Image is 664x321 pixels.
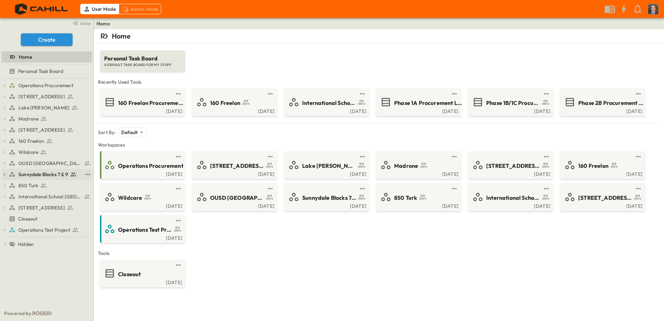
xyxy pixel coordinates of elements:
[193,97,274,108] a: 160 Freelon
[377,171,458,176] a: [DATE]
[18,93,65,100] span: [STREET_ADDRESS]
[1,102,92,113] div: Lake [PERSON_NAME]test
[285,108,366,113] a: [DATE]
[285,203,366,208] a: [DATE]
[634,184,642,193] button: test
[562,191,642,203] a: [STREET_ADDRESS]
[1,80,92,91] div: Operations Procurementtest
[112,31,131,41] p: Home
[193,203,274,208] div: [DATE]
[210,162,264,170] span: [STREET_ADDRESS]
[377,191,458,203] a: 850 Turk
[1,191,92,202] div: International School San Franciscotest
[118,194,142,202] span: Wildcare
[1,124,92,135] div: [STREET_ADDRESS]test
[101,279,182,285] a: [DATE]
[470,171,550,176] div: [DATE]
[285,171,366,176] div: [DATE]
[193,171,274,176] div: [DATE]
[358,90,366,98] button: test
[578,162,608,170] span: 160 Freelon
[1,202,92,213] div: [STREET_ADDRESS]test
[9,92,91,101] a: [STREET_ADDRESS]
[562,171,642,176] a: [DATE]
[21,33,73,46] button: Create
[18,171,68,178] span: Sunnydale Blocks 7 & 9
[104,55,181,63] span: Personal Task Board
[1,66,91,76] a: Personal Task Board
[562,108,642,113] a: [DATE]
[394,194,417,202] span: 850 Turk
[562,159,642,171] a: 160 Freelon
[450,184,458,193] button: test
[18,215,37,222] span: Closeout
[1,169,92,180] div: Sunnydale Blocks 7 & 9test
[174,184,182,193] button: test
[302,194,356,202] span: Sunnydale Blocks 7 & 9
[18,182,38,189] span: 850 Turk
[97,20,114,27] nav: breadcrumbs
[101,203,182,208] a: [DATE]
[9,170,82,179] a: Sunnydale Blocks 7 & 9
[578,99,646,107] span: Phase 2B Procurement Log
[358,153,366,161] button: test
[1,91,92,102] div: [STREET_ADDRESS]test
[104,63,181,67] span: A DEFAULT TASK BOARD FOR MY STUFF
[101,234,182,240] a: [DATE]
[1,158,92,169] div: OUSD [GEOGRAPHIC_DATA]test
[1,66,92,77] div: Personal Task Boardtest
[9,136,91,146] a: 160 Freelon
[174,90,182,98] button: test
[18,104,69,111] span: Lake [PERSON_NAME]
[285,191,366,203] a: Sunnydale Blocks 7 & 9
[450,153,458,161] button: test
[648,4,658,14] img: Profile Picture
[9,158,91,168] a: OUSD [GEOGRAPHIC_DATA]
[9,125,91,135] a: [STREET_ADDRESS]
[18,160,82,167] span: OUSD [GEOGRAPHIC_DATA]
[377,159,458,171] a: Madrone
[18,82,73,89] span: Operations Procurement
[98,79,660,85] span: Recently Used Tools
[101,159,182,171] a: Operations Procurement
[470,191,550,203] a: International School [GEOGRAPHIC_DATA]
[486,99,540,107] span: Phase 1B/1C Procurement Log
[80,4,119,14] div: User Mode
[9,192,91,201] a: International School San Francisco
[18,149,38,156] span: Wildcare
[101,223,182,234] a: Operations Test Project
[101,108,182,113] div: [DATE]
[486,194,540,202] span: International School [GEOGRAPHIC_DATA]
[9,103,91,113] a: Lake [PERSON_NAME]
[174,261,182,269] button: test
[486,162,540,170] span: [STREET_ADDRESS]
[1,135,92,147] div: 160 Freelontest
[302,99,356,107] span: International School [GEOGRAPHIC_DATA]
[542,90,550,98] button: test
[394,162,418,170] span: Madrone
[470,108,550,113] div: [DATE]
[9,114,91,124] a: Madrone
[118,127,146,137] div: Default
[1,113,92,124] div: Madronetest
[118,270,141,278] span: Closeout
[18,68,63,75] span: Personal Task Board
[118,99,186,107] span: 160 Freelon Procurement Log
[634,153,642,161] button: test
[266,153,274,161] button: test
[210,99,240,107] span: 160 Freelon
[542,153,550,161] button: test
[193,108,274,113] a: [DATE]
[9,181,91,190] a: 850 Turk
[101,191,182,203] a: Wildcare
[84,170,92,179] button: test
[562,203,642,208] a: [DATE]
[358,184,366,193] button: test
